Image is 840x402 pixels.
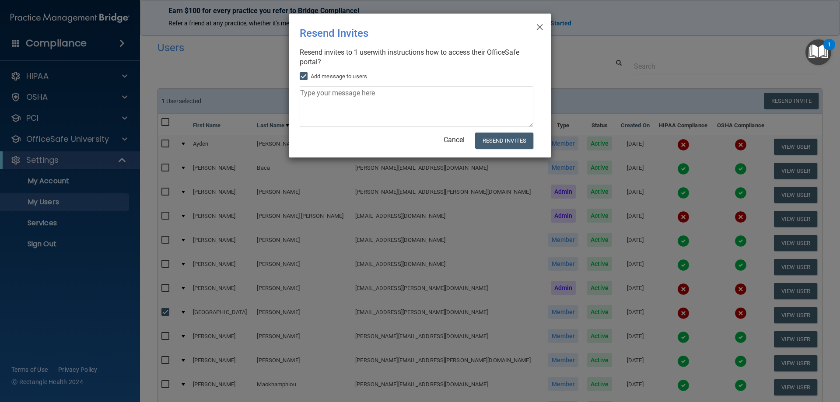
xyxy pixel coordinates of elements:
div: Resend invites to 1 user with instructions how to access their OfficeSafe portal? [300,48,533,67]
div: Resend Invites [300,21,504,46]
button: Resend Invites [475,133,533,149]
button: Open Resource Center, 1 new notification [805,39,831,65]
input: Add message to users [300,73,310,80]
div: 1 [828,45,831,56]
span: × [536,17,544,35]
label: Add message to users [300,71,367,82]
a: Cancel [444,136,465,144]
